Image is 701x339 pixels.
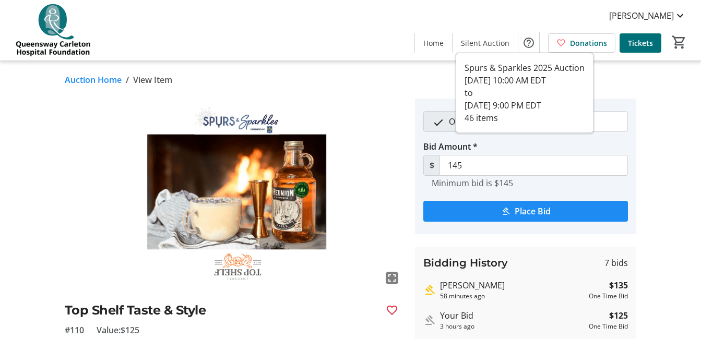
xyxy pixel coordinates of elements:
span: / [126,74,129,86]
button: [PERSON_NAME] [601,7,695,24]
span: Silent Auction [461,38,509,49]
button: Favourite [382,300,402,321]
div: [DATE] 10:00 AM EDT [465,74,585,87]
button: Cart [670,33,688,52]
span: #110 [65,324,84,336]
img: Image [65,99,403,288]
div: One Time Bid [589,292,628,301]
div: to [465,87,585,99]
a: Silent Auction [453,33,518,53]
h3: Bidding History [423,255,508,271]
button: Help [518,32,539,53]
span: Tickets [628,38,653,49]
a: Donations [548,33,615,53]
div: 46 items [465,112,585,124]
img: QCH Foundation's Logo [6,4,99,56]
div: 58 minutes ago [440,292,585,301]
h2: Top Shelf Taste & Style [65,301,378,320]
tr-hint: Minimum bid is $145 [432,178,513,188]
span: [PERSON_NAME] [609,9,674,22]
span: Donations [570,38,607,49]
a: Home [415,33,452,53]
div: [PERSON_NAME] [440,279,585,292]
div: Your Bid [440,309,585,322]
span: One Time Bid [443,112,507,131]
span: Value: $125 [97,324,139,336]
div: 3 hours ago [440,322,585,331]
label: Bid Amount * [423,140,478,153]
span: $ [423,155,440,176]
span: View Item [133,74,172,86]
div: Spurs & Sparkles 2025 Auction [465,62,585,74]
strong: $125 [609,309,628,322]
mat-icon: Highest bid [423,284,436,296]
button: Place Bid [423,201,628,222]
mat-icon: fullscreen [386,272,398,284]
span: Home [423,38,444,49]
div: One Time Bid [589,322,628,331]
strong: $135 [609,279,628,292]
div: [DATE] 9:00 PM EDT [465,99,585,112]
a: Auction Home [65,74,122,86]
span: 7 bids [604,257,628,269]
a: Tickets [620,33,661,53]
span: Place Bid [515,205,551,217]
mat-icon: Outbid [423,314,436,326]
